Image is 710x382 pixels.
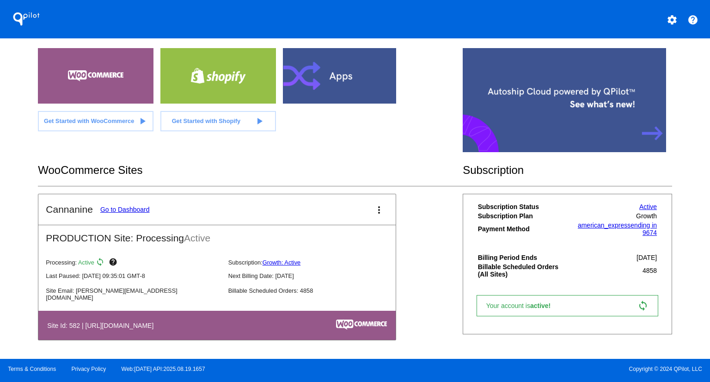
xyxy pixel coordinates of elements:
a: american_expressending in 9674 [578,222,657,236]
span: american_express [578,222,630,229]
mat-icon: settings [667,14,678,25]
th: Billable Scheduled Orders (All Sites) [477,263,568,278]
mat-icon: play_arrow [254,116,265,127]
a: Get Started with WooCommerce [38,111,153,131]
span: Get Started with Shopify [172,117,241,124]
a: Terms & Conditions [8,366,56,372]
span: 4858 [643,267,657,274]
mat-icon: play_arrow [137,116,148,127]
p: Processing: [46,258,220,269]
th: Subscription Status [477,203,568,211]
span: Your account is [486,302,560,309]
p: Subscription: [228,259,403,266]
a: Your account isactive! sync [477,295,658,316]
a: Privacy Policy [72,366,106,372]
mat-icon: sync [96,258,107,269]
h2: PRODUCTION Site: Processing [38,225,396,244]
span: Copyright © 2024 QPilot, LLC [363,366,702,372]
mat-icon: help [109,258,120,269]
h4: Site Id: 582 | [URL][DOMAIN_NAME] [47,322,158,329]
h2: Subscription [463,164,672,177]
span: Growth [636,212,657,220]
p: Last Paused: [DATE] 09:35:01 GMT-8 [46,272,220,279]
span: Active [78,259,94,266]
th: Subscription Plan [477,212,568,220]
p: Billable Scheduled Orders: 4858 [228,287,403,294]
a: Growth: Active [263,259,301,266]
p: Site Email: [PERSON_NAME][EMAIL_ADDRESS][DOMAIN_NAME] [46,287,220,301]
span: Active [184,233,210,243]
h2: WooCommerce Sites [38,164,463,177]
a: Web:[DATE] API:2025.08.19.1657 [122,366,205,372]
mat-icon: help [687,14,698,25]
p: Next Billing Date: [DATE] [228,272,403,279]
a: Get Started with Shopify [160,111,276,131]
h2: Cannanine [46,204,93,215]
a: Go to Dashboard [100,206,150,213]
a: Active [639,203,657,210]
th: Payment Method [477,221,568,237]
h1: QPilot [8,10,45,28]
span: active! [530,302,555,309]
th: Billing Period Ends [477,253,568,262]
img: c53aa0e5-ae75-48aa-9bee-956650975ee5 [336,320,387,330]
span: [DATE] [637,254,657,261]
mat-icon: more_vert [373,204,385,216]
mat-icon: sync [637,300,649,311]
span: Get Started with WooCommerce [44,117,134,124]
